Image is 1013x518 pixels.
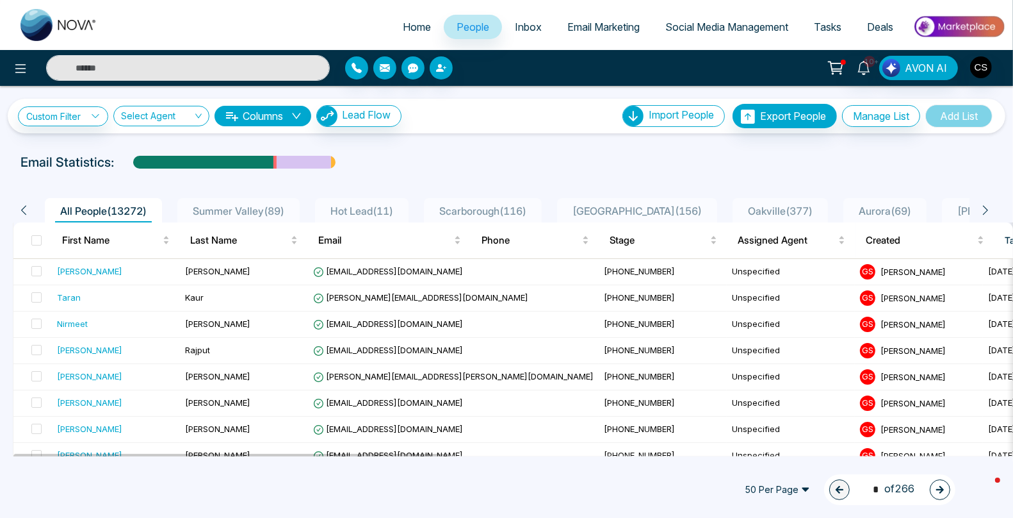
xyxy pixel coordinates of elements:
[313,266,463,276] span: [EMAIL_ADDRESS][DOMAIN_NAME]
[743,205,818,217] span: Oakville ( 377 )
[482,233,579,248] span: Phone
[185,397,250,408] span: [PERSON_NAME]
[313,424,463,434] span: [EMAIL_ADDRESS][DOMAIN_NAME]
[52,222,180,258] th: First Name
[867,21,893,33] span: Deals
[736,480,819,500] span: 50 Per Page
[880,266,946,276] span: [PERSON_NAME]
[727,259,855,285] td: Unspecified
[801,15,854,39] a: Tasks
[57,265,122,278] div: [PERSON_NAME]
[62,233,160,248] span: First Name
[652,15,801,39] a: Social Media Management
[55,205,152,217] span: All People ( 13272 )
[185,266,250,276] span: [PERSON_NAME]
[311,105,401,127] a: Lead FlowLead Flow
[880,397,946,408] span: [PERSON_NAME]
[57,370,122,383] div: [PERSON_NAME]
[308,222,471,258] th: Email
[57,422,122,435] div: [PERSON_NAME]
[444,15,502,39] a: People
[325,205,398,217] span: Hot Lead ( 11 )
[665,21,788,33] span: Social Media Management
[567,21,640,33] span: Email Marketing
[860,422,875,437] span: G S
[567,205,707,217] span: [GEOGRAPHIC_DATA] ( 156 )
[880,292,946,303] span: [PERSON_NAME]
[18,106,108,126] a: Custom Filter
[342,108,391,121] span: Lead Flow
[604,371,675,381] span: [PHONE_NUMBER]
[882,59,900,77] img: Lead Flow
[760,110,826,122] span: Export People
[842,105,920,127] button: Manage List
[604,345,675,355] span: [PHONE_NUMBER]
[649,108,714,121] span: Import People
[318,233,451,248] span: Email
[880,450,946,460] span: [PERSON_NAME]
[313,450,463,460] span: [EMAIL_ADDRESS][DOMAIN_NAME]
[864,56,875,67] span: 10+
[471,222,599,258] th: Phone
[733,104,837,128] button: Export People
[860,369,875,385] span: G S
[879,56,958,80] button: AVON AI
[866,233,975,248] span: Created
[185,424,250,434] span: [PERSON_NAME]
[969,474,1000,505] iframe: Intercom live chat
[860,264,875,280] span: G S
[185,371,250,381] span: [PERSON_NAME]
[604,397,675,408] span: [PHONE_NUMBER]
[727,285,855,312] td: Unspecified
[727,338,855,364] td: Unspecified
[313,371,594,381] span: [PERSON_NAME][EMAIL_ADDRESS][PERSON_NAME][DOMAIN_NAME]
[502,15,555,39] a: Inbox
[860,396,875,411] span: G S
[434,205,531,217] span: Scarborough ( 116 )
[727,222,855,258] th: Assigned Agent
[604,424,675,434] span: [PHONE_NUMBER]
[188,205,289,217] span: Summer Valley ( 89 )
[515,21,542,33] span: Inbox
[57,291,81,304] div: Taran
[860,343,875,358] span: G S
[555,15,652,39] a: Email Marketing
[727,390,855,417] td: Unspecified
[20,153,114,172] p: Email Statistics:
[317,106,337,126] img: Lead Flow
[848,56,879,78] a: 10+
[604,450,675,460] span: [PHONE_NUMBER]
[57,396,122,409] div: [PERSON_NAME]
[291,111,302,121] span: down
[727,312,855,338] td: Unspecified
[599,222,727,258] th: Stage
[185,319,250,329] span: [PERSON_NAME]
[854,205,916,217] span: Aurora ( 69 )
[313,397,463,408] span: [EMAIL_ADDRESS][DOMAIN_NAME]
[727,364,855,390] td: Unspecified
[403,21,431,33] span: Home
[727,417,855,443] td: Unspecified
[912,12,1005,41] img: Market-place.gif
[313,345,463,355] span: [EMAIL_ADDRESS][DOMAIN_NAME]
[185,345,210,355] span: Rajput
[185,450,250,460] span: [PERSON_NAME]
[854,15,906,39] a: Deals
[880,424,946,434] span: [PERSON_NAME]
[313,319,463,329] span: [EMAIL_ADDRESS][DOMAIN_NAME]
[860,290,875,306] span: G S
[20,9,97,41] img: Nova CRM Logo
[604,266,675,276] span: [PHONE_NUMBER]
[185,292,204,303] span: Kaur
[180,222,308,258] th: Last Name
[316,105,401,127] button: Lead Flow
[970,56,992,78] img: User Avatar
[57,449,122,462] div: [PERSON_NAME]
[190,233,288,248] span: Last Name
[604,292,675,303] span: [PHONE_NUMBER]
[604,319,675,329] span: [PHONE_NUMBER]
[457,21,489,33] span: People
[880,345,946,355] span: [PERSON_NAME]
[855,222,994,258] th: Created
[727,443,855,469] td: Unspecified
